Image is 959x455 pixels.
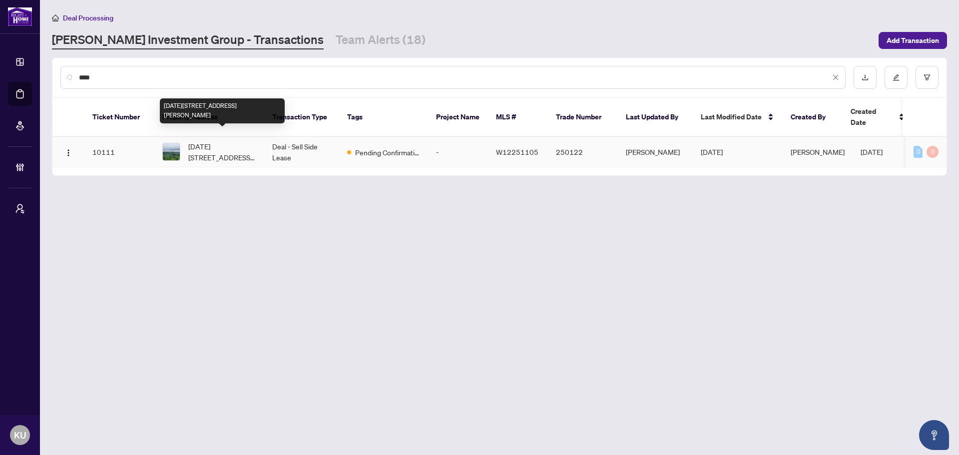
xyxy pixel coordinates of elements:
td: Deal - Sell Side Lease [264,137,339,167]
a: Team Alerts (18) [336,31,426,49]
img: Logo [64,149,72,157]
img: logo [8,7,32,26]
span: [DATE][STREET_ADDRESS][PERSON_NAME] [188,141,256,163]
button: download [854,66,877,89]
th: Ticket Number [84,98,154,137]
span: home [52,14,59,21]
span: KU [14,428,26,442]
th: Last Updated By [618,98,693,137]
span: [DATE] [861,147,883,156]
span: download [862,74,869,81]
button: Open asap [919,420,949,450]
div: 0 [927,146,939,158]
th: Trade Number [548,98,618,137]
a: [PERSON_NAME] Investment Group - Transactions [52,31,324,49]
td: 250122 [548,137,618,167]
td: - [428,137,488,167]
th: Created Date [843,98,913,137]
button: filter [916,66,939,89]
button: Add Transaction [879,32,947,49]
th: Created By [783,98,843,137]
th: Project Name [428,98,488,137]
span: filter [924,74,931,81]
span: Pending Confirmation of Closing [355,147,420,158]
span: Last Modified Date [701,111,762,122]
div: [DATE][STREET_ADDRESS][PERSON_NAME] [160,98,285,123]
span: [PERSON_NAME] [791,147,845,156]
th: Last Modified Date [693,98,783,137]
td: 10111 [84,137,154,167]
th: Transaction Type [264,98,339,137]
img: thumbnail-img [163,143,180,160]
span: close [832,74,839,81]
span: Created Date [851,106,893,128]
span: edit [893,74,900,81]
span: [DATE] [701,147,723,156]
span: W12251105 [496,147,538,156]
th: MLS # [488,98,548,137]
span: Add Transaction [887,32,939,48]
div: 0 [914,146,923,158]
span: user-switch [15,204,25,214]
th: Property Address [154,98,264,137]
button: Logo [60,144,76,160]
button: edit [885,66,908,89]
th: Tags [339,98,428,137]
span: Deal Processing [63,13,113,22]
td: [PERSON_NAME] [618,137,693,167]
